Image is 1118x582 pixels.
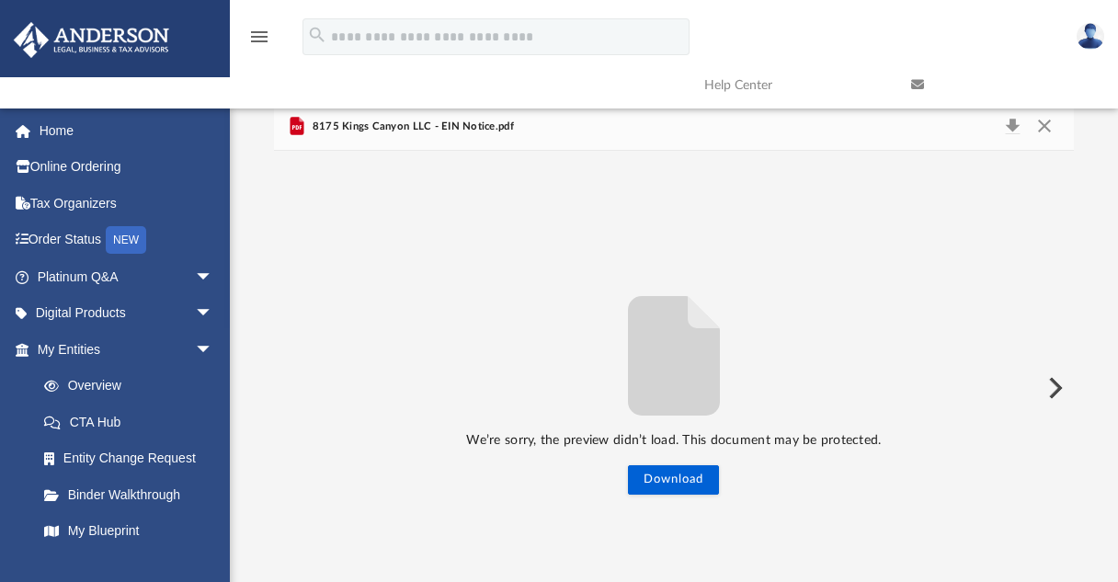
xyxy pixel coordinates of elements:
[13,149,241,186] a: Online Ordering
[195,295,232,333] span: arrow_drop_down
[248,35,270,48] a: menu
[996,114,1029,140] button: Download
[307,25,327,45] i: search
[13,222,241,259] a: Order StatusNEW
[628,465,719,495] button: Download
[1028,114,1061,140] button: Close
[13,112,241,149] a: Home
[26,440,241,477] a: Entity Change Request
[26,513,232,550] a: My Blueprint
[248,26,270,48] i: menu
[26,476,241,513] a: Binder Walkthrough
[195,331,232,369] span: arrow_drop_down
[274,429,1073,452] p: We’re sorry, the preview didn’t load. This document may be protected.
[13,185,241,222] a: Tax Organizers
[8,22,175,58] img: Anderson Advisors Platinum Portal
[13,331,241,368] a: My Entitiesarrow_drop_down
[106,226,146,254] div: NEW
[1033,362,1074,414] button: Next File
[13,295,241,332] a: Digital Productsarrow_drop_down
[195,258,232,296] span: arrow_drop_down
[308,119,513,135] span: 8175 Kings Canyon LLC - EIN Notice.pdf
[26,368,241,405] a: Overview
[26,404,241,440] a: CTA Hub
[1077,23,1104,50] img: User Pic
[690,49,897,121] a: Help Center
[13,258,241,295] a: Platinum Q&Aarrow_drop_down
